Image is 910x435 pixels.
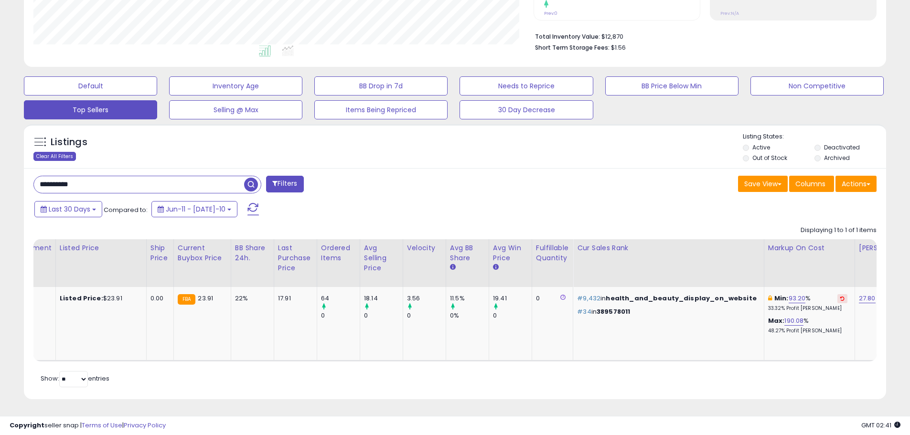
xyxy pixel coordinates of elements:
[752,154,787,162] label: Out of Stock
[768,305,847,312] p: 33.32% Profit [PERSON_NAME]
[321,294,360,303] div: 64
[752,143,770,151] label: Active
[597,307,630,316] span: 389578011
[493,311,532,320] div: 0
[314,76,448,95] button: BB Drop in 7d
[51,136,87,149] h5: Listings
[768,243,851,253] div: Markup on Cost
[720,11,739,16] small: Prev: N/A
[768,294,847,312] div: %
[768,316,785,325] b: Max:
[41,374,109,383] span: Show: entries
[166,204,225,214] span: Jun-11 - [DATE]-10
[535,43,610,52] b: Short Term Storage Fees:
[10,421,44,430] strong: Copyright
[460,100,593,119] button: 30 Day Decrease
[861,421,900,430] span: 2025-08-10 02:41 GMT
[789,176,834,192] button: Columns
[321,311,360,320] div: 0
[795,179,825,189] span: Columns
[49,204,90,214] span: Last 30 Days
[235,294,267,303] div: 22%
[743,132,886,141] p: Listing States:
[450,243,485,263] div: Avg BB Share
[450,311,489,320] div: 0%
[789,294,806,303] a: 93.20
[577,294,757,303] p: in
[544,11,557,16] small: Prev: 0
[859,294,876,303] a: 27.80
[10,421,166,430] div: seller snap | |
[577,307,591,316] span: #34
[151,201,237,217] button: Jun-11 - [DATE]-10
[82,421,122,430] a: Terms of Use
[278,243,313,273] div: Last Purchase Price
[493,263,499,272] small: Avg Win Price.
[60,243,142,253] div: Listed Price
[150,294,166,303] div: 0.00
[321,243,356,263] div: Ordered Items
[738,176,788,192] button: Save View
[33,152,76,161] div: Clear All Filters
[750,76,884,95] button: Non Competitive
[577,308,757,316] p: in
[178,294,195,305] small: FBA
[169,100,302,119] button: Selling @ Max
[364,243,399,273] div: Avg Selling Price
[450,263,456,272] small: Avg BB Share.
[577,243,760,253] div: Cur Sales Rank
[24,100,157,119] button: Top Sellers
[198,294,213,303] span: 23.91
[24,76,157,95] button: Default
[824,143,860,151] label: Deactivated
[34,201,102,217] button: Last 30 Days
[460,76,593,95] button: Needs to Reprice
[577,294,600,303] span: #9,432
[314,100,448,119] button: Items Being Repriced
[450,294,489,303] div: 11.5%
[493,294,532,303] div: 19.41
[104,205,148,214] span: Compared to:
[60,294,103,303] b: Listed Price:
[235,243,270,263] div: BB Share 24h.
[535,30,869,42] li: $12,870
[535,32,600,41] b: Total Inventory Value:
[124,421,166,430] a: Privacy Policy
[774,294,789,303] b: Min:
[364,294,403,303] div: 18.14
[801,226,877,235] div: Displaying 1 to 1 of 1 items
[536,294,566,303] div: 0
[169,76,302,95] button: Inventory Age
[768,328,847,334] p: 48.27% Profit [PERSON_NAME]
[493,243,528,263] div: Avg Win Price
[824,154,850,162] label: Archived
[835,176,877,192] button: Actions
[407,311,446,320] div: 0
[611,43,626,52] span: $1.56
[764,239,855,287] th: The percentage added to the cost of goods (COGS) that forms the calculator for Min & Max prices.
[178,243,227,263] div: Current Buybox Price
[407,243,442,253] div: Velocity
[605,76,739,95] button: BB Price Below Min
[407,294,446,303] div: 3.56
[606,294,756,303] span: health_and_beauty_display_on_website
[60,294,139,303] div: $23.91
[15,243,52,263] div: Fulfillment Cost
[536,243,569,263] div: Fulfillable Quantity
[768,317,847,334] div: %
[784,316,803,326] a: 190.08
[150,243,170,263] div: Ship Price
[364,311,403,320] div: 0
[278,294,310,303] div: 17.91
[266,176,303,192] button: Filters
